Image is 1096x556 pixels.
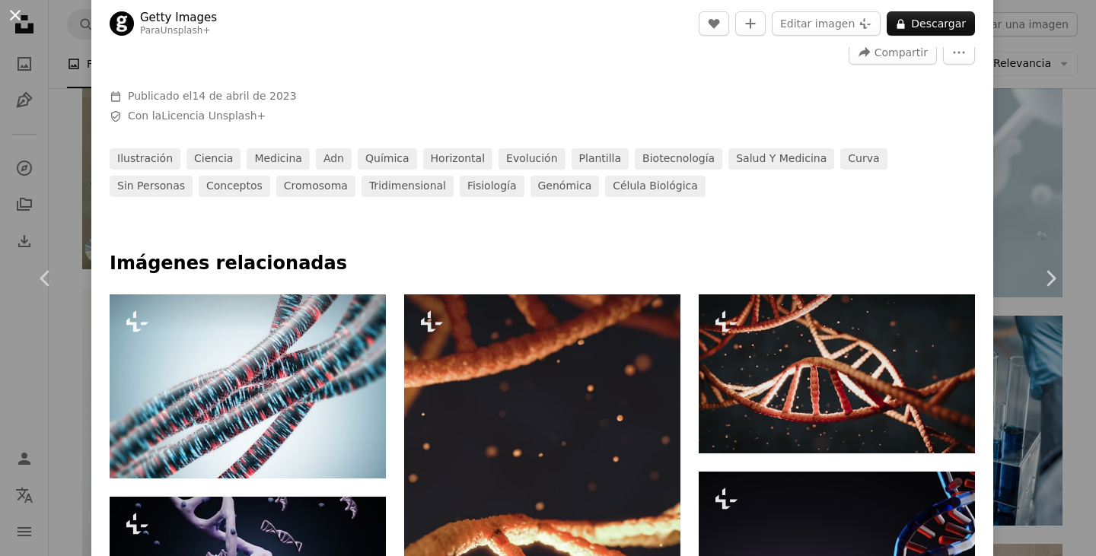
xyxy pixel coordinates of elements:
[358,148,417,170] a: química
[699,367,975,380] a: Un primer plano de una hoja
[128,109,266,124] span: Con la
[875,41,928,64] span: Compartir
[605,176,706,197] a: célula biológica
[404,527,680,541] a: Un primer plano de un poco de tocino
[161,110,266,122] a: Licencia Unsplash+
[110,294,386,478] img: Racimo gris de cables lan con números binarios brillantes azules y rojos sobre un fondo gris clar...
[423,148,492,170] a: horizontal
[840,148,887,170] a: curva
[110,252,975,276] h4: Imágenes relacionadas
[572,148,629,170] a: plantilla
[943,40,975,65] button: Más acciones
[110,148,180,170] a: ilustración
[192,90,296,102] time: 14 de abril de 2023, 19:45:20 GMT+4
[460,176,524,197] a: fisiología
[849,40,937,65] button: Compartir esta imagen
[161,25,211,36] a: Unsplash+
[772,11,881,36] button: Editar imagen
[530,176,600,197] a: genómica
[140,10,217,25] a: Getty Images
[199,176,270,197] a: Conceptos
[887,11,975,36] button: Descargar
[499,148,565,170] a: evolución
[128,90,297,102] span: Publicado el
[635,148,722,170] a: biotecnología
[735,11,766,36] button: Añade a la colección
[140,25,217,37] div: Para
[276,176,355,197] a: cromosoma
[110,379,386,392] a: Racimo gris de cables lan con números binarios brillantes azules y rojos sobre un fondo gris clar...
[247,148,310,170] a: medicina
[728,148,834,170] a: salud y medicina
[316,148,352,170] a: adn
[110,176,193,197] a: sin personas
[110,11,134,36] img: Ve al perfil de Getty Images
[1005,205,1096,351] a: Siguiente
[699,294,975,453] img: Un primer plano de una hoja
[699,11,729,36] button: Me gusta
[186,148,241,170] a: ciencia
[362,176,454,197] a: tridimensional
